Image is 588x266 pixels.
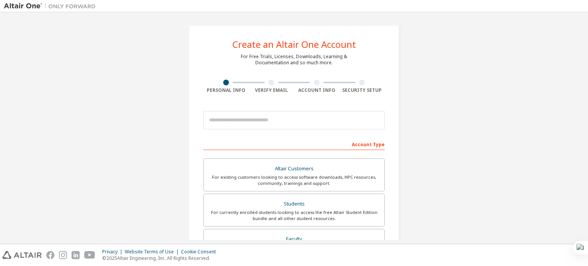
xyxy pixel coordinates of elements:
[84,251,95,259] img: youtube.svg
[203,87,249,93] div: Personal Info
[241,54,347,66] div: For Free Trials, Licenses, Downloads, Learning & Documentation and so much more.
[208,234,380,245] div: Faculty
[102,255,220,261] p: © 2025 Altair Engineering, Inc. All Rights Reserved.
[181,249,220,255] div: Cookie Consent
[46,251,54,259] img: facebook.svg
[294,87,340,93] div: Account Info
[232,40,356,49] div: Create an Altair One Account
[208,174,380,186] div: For existing customers looking to access software downloads, HPC resources, community, trainings ...
[72,251,80,259] img: linkedin.svg
[208,209,380,222] div: For currently enrolled students looking to access the free Altair Student Edition bundle and all ...
[208,163,380,174] div: Altair Customers
[203,138,385,150] div: Account Type
[102,249,125,255] div: Privacy
[208,199,380,209] div: Students
[2,251,42,259] img: altair_logo.svg
[340,87,385,93] div: Security Setup
[125,249,181,255] div: Website Terms of Use
[59,251,67,259] img: instagram.svg
[249,87,294,93] div: Verify Email
[4,2,100,10] img: Altair One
